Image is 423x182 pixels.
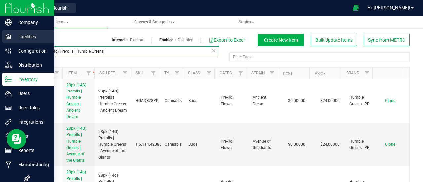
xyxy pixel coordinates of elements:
input: Search Item Name, SKU Retail Name, or Part Number [29,46,219,56]
a: Cost [283,71,293,76]
span: Buds [188,98,212,104]
span: Classes & Categories [134,20,175,24]
span: Humble Greens - PR [349,138,373,151]
a: External [130,37,144,43]
inline-svg: Tags [5,133,12,139]
a: Item Name [68,71,96,75]
h3: Items [29,34,214,42]
span: Open Ecommerce Menu [348,1,363,14]
span: 28pk (14G) Prerolls | Humble Greens | Avenue of the Giants [66,126,86,163]
a: Filter [83,68,94,79]
a: Disabled [178,37,193,43]
a: Filter [148,68,159,79]
a: Type [164,71,174,75]
button: Sync from METRC [364,34,410,46]
span: Cannabis [165,141,182,148]
a: Filter [52,68,62,79]
a: Brand [346,71,359,75]
span: Clone [385,142,395,147]
span: Create New Item [264,37,298,43]
a: Enabled [159,37,173,43]
a: 28pk (14G) Prerolls | Humble Greens | Avenue of the Giants [66,126,91,164]
p: Inventory [12,75,51,83]
a: 28pk (14G) Prerolls | Humble Greens | Ancient Dream [66,82,91,120]
inline-svg: Configuration [5,48,12,54]
span: 1.5.114.420869.0 [135,141,167,148]
span: Ancient Dream [253,94,277,107]
p: Company [12,18,51,26]
iframe: Resource center [7,129,26,149]
button: Export to Excel [208,34,245,46]
a: Internal [112,37,125,43]
a: Filter [120,68,131,79]
span: Clear [211,46,216,55]
a: Filter [267,68,278,79]
p: Facilities [12,33,51,41]
a: Price [315,71,326,76]
span: Pre-Roll Flower [221,138,245,151]
span: $24.00000 [317,140,343,149]
a: Filter [203,68,214,79]
p: Reports [12,146,51,154]
a: Filter [362,68,372,79]
a: Filter [235,68,246,79]
inline-svg: Facilities [5,33,12,40]
span: Cannabis [165,98,182,104]
span: Avenue of the Giants [253,138,277,151]
span: $24.00000 [317,96,343,106]
span: Bulk Update Items [315,37,353,43]
span: Sync from METRC [368,37,405,43]
p: User Roles [12,104,51,112]
button: Create New Item [258,34,304,46]
span: $0.00000 [285,96,309,106]
a: Class [188,71,200,75]
span: Buds [188,141,212,148]
a: Strain [251,71,265,75]
inline-svg: Distribution [5,62,12,68]
span: Clone [385,98,395,103]
a: Clone [385,98,402,103]
inline-svg: User Roles [5,104,12,111]
p: Configuration [12,47,51,55]
inline-svg: Inventory [5,76,12,83]
span: Items [56,20,69,24]
span: Hi, [PERSON_NAME]! [367,5,410,10]
span: Humble Greens - PR [349,94,373,107]
span: 28pk (14G) Prerolls | Humble Greens | Avenue of the Giants [98,129,128,161]
inline-svg: Company [5,19,12,26]
a: Filter [172,68,183,79]
span: HGADR28PK [135,98,159,104]
span: Pre-Roll Flower [221,94,245,107]
inline-svg: Users [5,90,12,97]
inline-svg: Reports [5,147,12,154]
a: Clone [385,142,402,147]
span: 28pk (14G) Prerolls | Humble Greens | Ancient Dream [98,88,128,114]
p: Manufacturing [12,161,51,168]
inline-svg: Manufacturing [5,161,12,168]
p: Integrations [12,118,51,126]
p: Distribution [12,61,51,69]
p: Tags [12,132,51,140]
span: Strains [239,20,254,24]
inline-svg: Integrations [5,119,12,125]
a: Sku Retail Display Name [99,71,149,75]
a: Category [220,71,239,75]
a: SKU [136,71,143,75]
button: Bulk Update Items [311,34,357,46]
span: 28pk (14G) Prerolls | Humble Greens | Ancient Dream [66,83,86,119]
span: $0.00000 [285,140,309,149]
p: Users [12,90,51,97]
